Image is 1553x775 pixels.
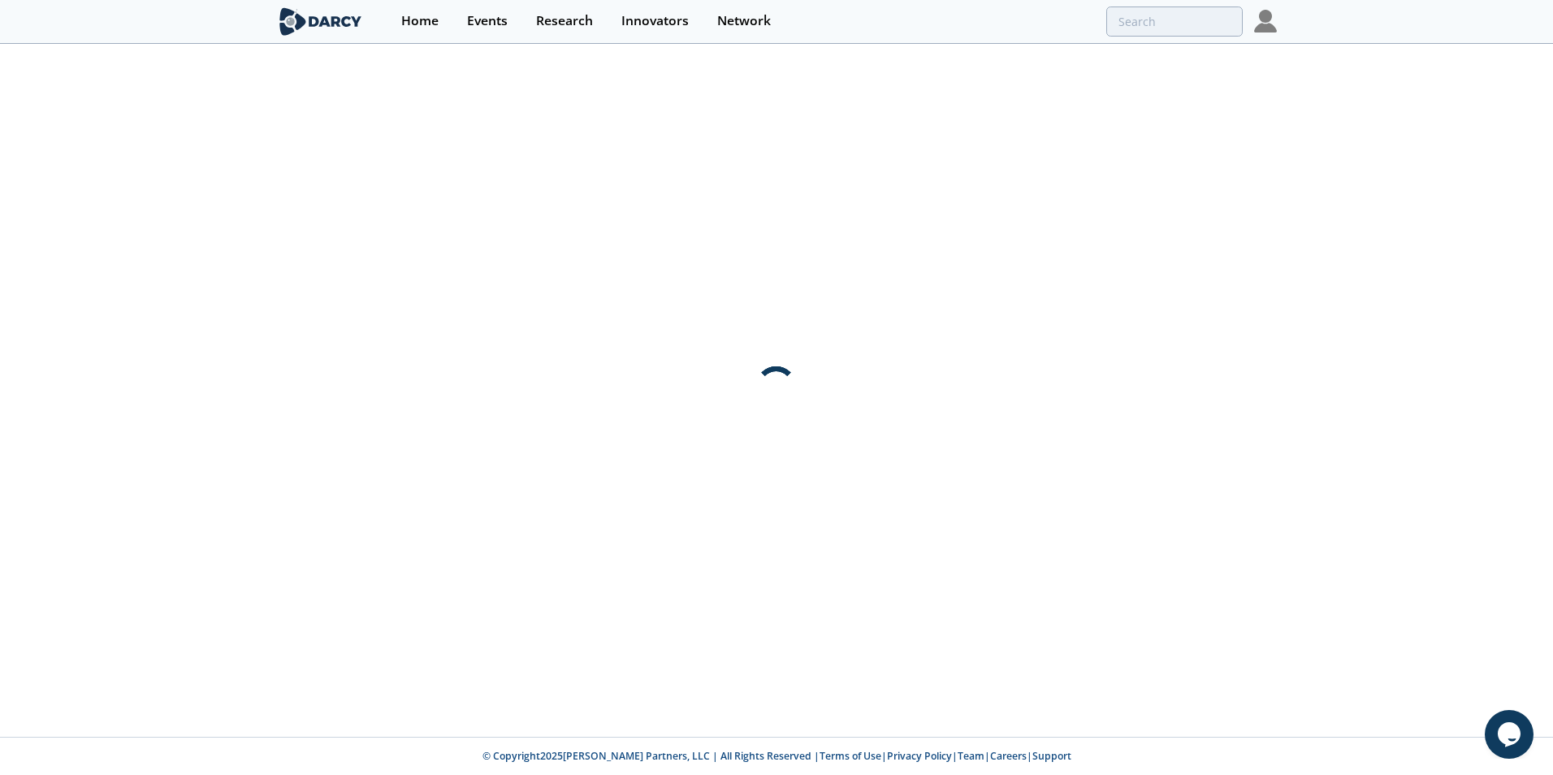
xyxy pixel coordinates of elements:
input: Advanced Search [1106,6,1243,37]
a: Support [1032,749,1071,763]
div: Events [467,15,508,28]
img: logo-wide.svg [276,7,365,36]
a: Careers [990,749,1027,763]
a: Team [958,749,984,763]
a: Privacy Policy [887,749,952,763]
iframe: chat widget [1485,710,1537,759]
a: Terms of Use [820,749,881,763]
p: © Copyright 2025 [PERSON_NAME] Partners, LLC | All Rights Reserved | | | | | [175,749,1378,764]
div: Research [536,15,593,28]
div: Innovators [621,15,689,28]
div: Home [401,15,439,28]
img: Profile [1254,10,1277,32]
div: Network [717,15,771,28]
